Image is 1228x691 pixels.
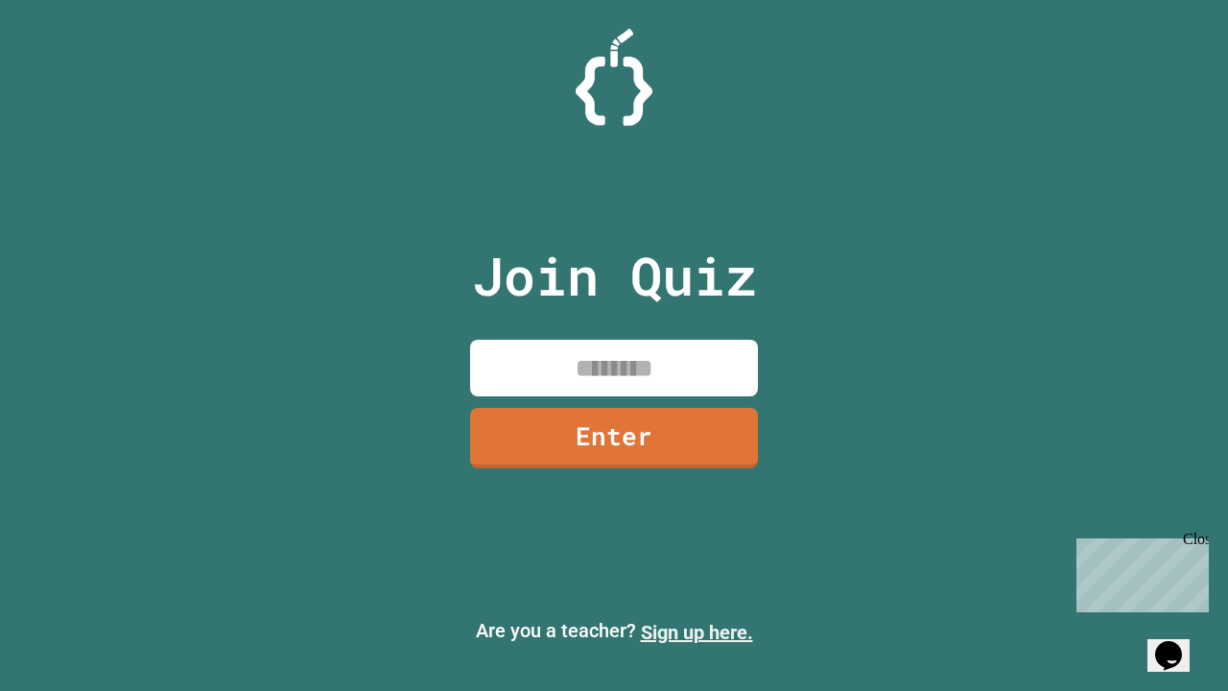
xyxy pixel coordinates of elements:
div: Chat with us now!Close [8,8,132,122]
p: Are you a teacher? [15,616,1213,647]
p: Join Quiz [472,236,757,316]
a: Enter [470,408,758,468]
iframe: chat widget [1069,531,1209,612]
img: Logo.svg [576,29,652,126]
iframe: chat widget [1147,614,1209,672]
a: Sign up here. [641,621,753,644]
